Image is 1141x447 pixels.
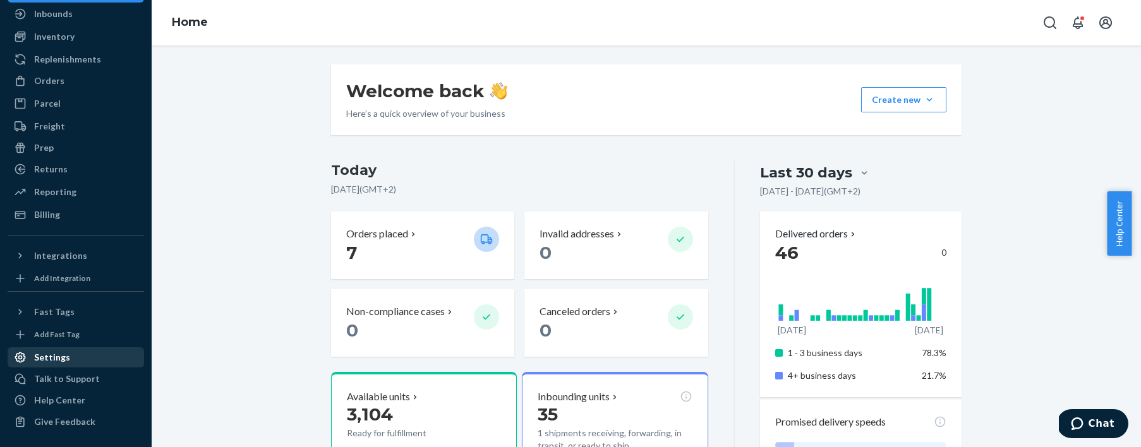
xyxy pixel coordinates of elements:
[861,87,946,112] button: Create new
[346,319,358,341] span: 0
[8,93,144,114] a: Parcel
[8,271,144,286] a: Add Integration
[788,347,912,359] p: 1 - 3 business days
[760,163,852,182] div: Last 30 days
[1037,10,1063,35] button: Open Search Box
[34,141,54,154] div: Prep
[8,4,144,24] a: Inbounds
[34,8,73,20] div: Inbounds
[775,415,886,429] p: Promised delivery speeds
[34,186,76,198] div: Reporting
[34,97,61,110] div: Parcel
[8,246,144,266] button: Integrations
[778,324,806,337] p: [DATE]
[8,116,144,136] a: Freight
[8,327,144,342] a: Add Fast Tag
[347,390,410,404] p: Available units
[8,71,144,91] a: Orders
[8,159,144,179] a: Returns
[760,185,860,198] p: [DATE] - [DATE] ( GMT+2 )
[8,347,144,367] a: Settings
[538,390,610,404] p: Inbounding units
[8,302,144,322] button: Fast Tags
[162,4,218,41] ol: breadcrumbs
[346,227,408,241] p: Orders placed
[8,205,144,225] a: Billing
[331,183,708,196] p: [DATE] ( GMT+2 )
[775,241,946,264] div: 0
[490,82,507,100] img: hand-wave emoji
[331,289,514,357] button: Non-compliance cases 0
[540,304,610,319] p: Canceled orders
[8,49,144,69] a: Replenishments
[540,319,552,341] span: 0
[524,212,708,279] button: Invalid addresses 0
[775,227,858,241] button: Delivered orders
[1059,409,1128,441] iframe: Opens a widget where you can chat to one of our agents
[34,394,85,407] div: Help Center
[8,369,144,389] button: Talk to Support
[347,403,393,425] span: 3,104
[347,427,464,439] p: Ready for fulfillment
[34,53,101,66] div: Replenishments
[34,415,95,428] div: Give Feedback
[8,390,144,410] a: Help Center
[8,182,144,202] a: Reporting
[331,160,708,181] h3: Today
[34,163,68,176] div: Returns
[172,15,208,29] a: Home
[8,27,144,47] a: Inventory
[1093,10,1118,35] button: Open account menu
[34,329,80,340] div: Add Fast Tag
[524,289,708,357] button: Canceled orders 0
[8,138,144,158] a: Prep
[8,412,144,432] button: Give Feedback
[788,369,912,382] p: 4+ business days
[922,347,946,358] span: 78.3%
[34,372,100,385] div: Talk to Support
[540,227,614,241] p: Invalid addresses
[34,249,87,262] div: Integrations
[34,273,90,283] div: Add Integration
[538,403,558,425] span: 35
[346,107,507,120] p: Here’s a quick overview of your business
[331,212,514,279] button: Orders placed 7
[1107,191,1132,256] button: Help Center
[540,242,552,263] span: 0
[34,306,75,318] div: Fast Tags
[34,120,65,133] div: Freight
[346,242,357,263] span: 7
[346,80,507,102] h1: Welcome back
[915,324,943,337] p: [DATE]
[34,351,70,364] div: Settings
[1065,10,1090,35] button: Open notifications
[34,208,60,221] div: Billing
[346,304,445,319] p: Non-compliance cases
[922,370,946,381] span: 21.7%
[34,74,64,87] div: Orders
[775,242,799,263] span: 46
[34,30,75,43] div: Inventory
